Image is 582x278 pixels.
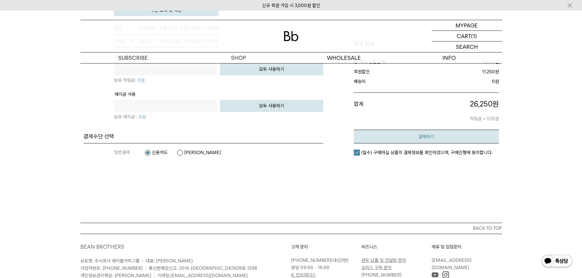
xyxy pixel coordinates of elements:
[291,272,316,278] a: K. 빈브라더스
[291,258,331,263] a: [PHONE_NUMBER]
[291,243,361,251] p: 고객 문의
[541,254,573,269] img: 카카오톡 채널 1:1 채팅 버튼
[456,20,478,31] p: MYPAGE
[284,31,298,41] img: 로고
[291,52,397,63] p: WHOLESALE
[457,31,471,41] p: CART
[361,150,492,155] em: (필수) 구매하실 상품의 결제정보를 확인하였으며, 구매진행에 동의합니다.
[114,150,145,156] dt: 일반결제
[186,52,291,63] a: SHOP
[397,52,502,63] p: INFO
[220,63,323,75] button: 모두 사용하기
[482,69,495,74] strong: 11,250
[358,59,360,65] strong: 1
[262,3,320,8] a: 신규 회원 가입 시 3,000원 할인
[354,99,417,123] dt: 합계
[291,264,358,271] p: 평일 09:00 - 18:00
[361,272,401,278] a: [PHONE_NUMBER]
[291,257,358,264] p: (내선2번)
[471,31,477,41] p: (1)
[177,150,221,156] label: [PERSON_NAME]
[470,99,492,108] span: 26,250
[417,109,499,122] p: 적립금 + 525원
[432,243,502,251] p: 제휴 및 입점문의
[139,114,146,120] span: 원
[114,114,137,120] span: 보유 예치금 :
[361,265,392,270] a: 오피스 구독 문의
[145,265,146,271] span: |
[80,265,143,271] span: 사업자번호: [PHONE_NUMBER]
[137,78,141,83] b: 0
[80,244,124,250] a: BEAN BROTHERS
[354,78,429,85] dt: 배송비
[80,52,186,63] a: SUBSCRIBE
[429,78,499,85] dd: 원
[142,258,143,264] span: |
[149,265,257,271] span: 통신판매업신고: 2016-[GEOGRAPHIC_DATA]마포-1598
[139,114,142,120] b: 0
[432,258,471,270] a: [EMAIL_ADDRESS][DOMAIN_NAME]
[481,59,495,65] strong: 37,500
[115,91,136,99] th: 예치금 사용
[492,79,495,84] strong: 0
[146,258,193,264] span: 대표: [PERSON_NAME]
[80,223,502,234] button: BACK TO TOP
[432,20,502,31] a: MYPAGE
[354,130,499,143] button: 결제하기
[114,78,136,83] span: 보유 적립금:
[361,258,406,263] a: 원두 납품 및 컨설팅 문의
[83,133,323,140] h4: 결제수단 선택
[417,99,499,109] p: 원
[80,258,140,264] span: 상호명: 주식회사 에이블커피그룹
[432,31,502,42] a: CART (1)
[145,150,168,156] label: 신용카드
[426,68,499,75] dd: 원
[220,100,323,112] button: 모두 사용하기
[354,68,426,75] dt: 회원할인
[137,78,145,83] span: 원
[361,243,432,251] p: 비즈니스
[456,42,478,52] p: SEARCH
[418,134,434,139] em: 결제하기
